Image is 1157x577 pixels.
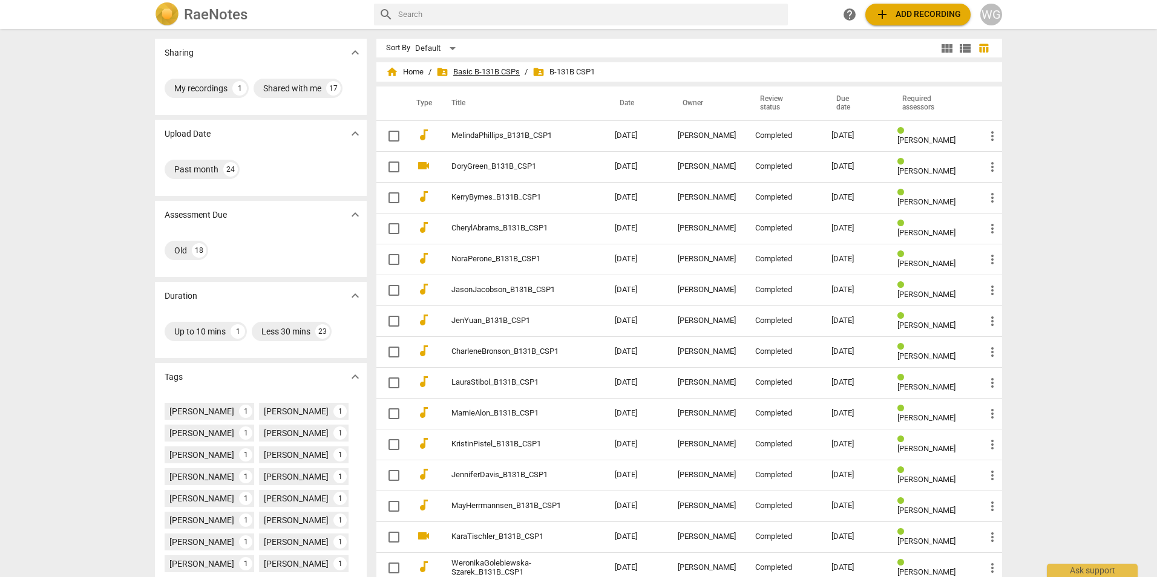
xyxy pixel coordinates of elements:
span: audiotrack [416,189,431,204]
span: Review status: completed [897,311,909,321]
div: [PERSON_NAME] [169,471,234,483]
div: [PERSON_NAME] [264,427,329,439]
div: [PERSON_NAME] [678,162,736,171]
button: Show more [346,44,364,62]
span: Review status: completed [897,497,909,506]
div: [DATE] [831,563,878,572]
a: JenYuan_B131B_CSP1 [451,316,571,325]
p: Tags [165,371,183,383]
div: [DATE] [831,316,878,325]
div: 1 [333,535,347,549]
span: more_vert [985,406,1000,421]
span: Home [386,66,424,78]
div: [PERSON_NAME] [678,131,736,140]
span: audiotrack [416,374,431,389]
td: [DATE] [605,521,668,552]
span: more_vert [985,499,1000,513]
div: [DATE] [831,471,878,480]
div: Completed [755,440,812,449]
span: audiotrack [416,405,431,420]
span: home [386,66,398,78]
span: Review status: completed [897,250,909,259]
span: [PERSON_NAME] [897,413,955,422]
div: [PERSON_NAME] [678,347,736,356]
span: [PERSON_NAME] [897,506,955,515]
div: 17 [326,81,341,96]
span: [PERSON_NAME] [897,290,955,299]
a: CharleneBronson_B131B_CSP1 [451,347,571,356]
div: My recordings [174,82,228,94]
div: [PERSON_NAME] [678,563,736,572]
div: [PERSON_NAME] [169,514,234,526]
p: Sharing [165,47,194,59]
div: 1 [333,405,347,418]
a: NoraPerone_B131B_CSP1 [451,255,571,264]
div: [DATE] [831,378,878,387]
span: [PERSON_NAME] [897,351,955,360]
td: [DATE] [605,429,668,460]
span: Review status: completed [897,404,909,413]
button: Show more [346,368,364,386]
span: [PERSON_NAME] [897,321,955,330]
div: [PERSON_NAME] [678,224,736,233]
span: more_vert [985,129,1000,143]
button: Tile view [938,39,956,57]
div: 1 [239,448,252,461]
th: Review status [746,86,822,120]
div: 1 [239,405,252,418]
div: Default [415,39,460,58]
span: view_module [940,41,954,56]
p: Upload Date [165,128,211,140]
span: more_vert [985,252,1000,267]
span: Review status: completed [897,126,909,135]
div: [PERSON_NAME] [264,471,329,483]
span: add [875,7,890,22]
div: [DATE] [831,224,878,233]
span: audiotrack [416,128,431,142]
th: Date [605,86,668,120]
button: WG [980,4,1002,25]
span: more_vert [985,376,1000,390]
div: [DATE] [831,532,878,541]
div: [PERSON_NAME] [678,255,736,264]
span: more_vert [985,437,1000,452]
span: audiotrack [416,282,431,296]
div: [PERSON_NAME] [264,558,329,570]
span: videocam [416,158,431,173]
a: KerryByrnes_B131B_CSP1 [451,193,571,202]
th: Due date [822,86,888,120]
div: Past month [174,163,218,175]
span: [PERSON_NAME] [897,166,955,175]
span: audiotrack [416,313,431,327]
div: 1 [239,535,252,549]
span: more_vert [985,191,1000,205]
div: [PERSON_NAME] [678,501,736,510]
div: [DATE] [831,162,878,171]
div: [PERSON_NAME] [264,492,329,504]
span: audiotrack [416,220,431,235]
a: CherylAbrams_B131B_CSP1 [451,224,571,233]
div: [DATE] [831,409,878,418]
div: 18 [192,243,206,258]
span: expand_more [348,45,362,60]
span: audiotrack [416,251,431,266]
th: Required assessors [888,86,975,120]
span: Review status: completed [897,342,909,351]
div: [PERSON_NAME] [264,449,329,461]
span: Add recording [875,7,961,22]
div: Completed [755,316,812,325]
td: [DATE] [605,213,668,244]
div: [PERSON_NAME] [264,536,329,548]
td: [DATE] [605,182,668,213]
button: Table view [974,39,992,57]
div: 1 [333,470,347,483]
div: Shared with me [263,82,321,94]
span: [PERSON_NAME] [897,259,955,268]
span: / [525,68,528,77]
th: Title [437,86,605,120]
div: [PERSON_NAME] [264,514,329,526]
div: Completed [755,131,812,140]
div: 1 [333,448,347,461]
div: [PERSON_NAME] [678,316,736,325]
span: videocam [416,529,431,543]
